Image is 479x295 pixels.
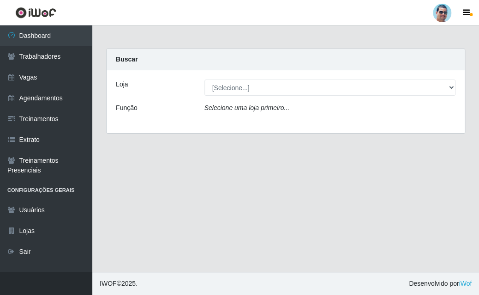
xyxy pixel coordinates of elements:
a: iWof [459,280,472,287]
label: Loja [116,80,128,89]
strong: Buscar [116,55,138,63]
span: Desenvolvido por [409,279,472,289]
label: Função [116,103,138,113]
img: CoreUI Logo [15,7,56,18]
span: IWOF [100,280,117,287]
i: Selecione uma loja primeiro... [204,104,289,111]
span: © 2025 . [100,279,138,289]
